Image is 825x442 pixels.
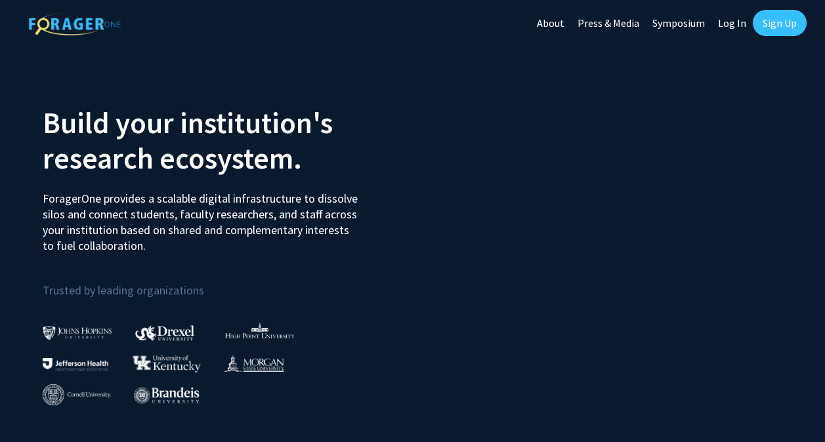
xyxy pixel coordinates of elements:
[224,355,284,372] img: Morgan State University
[133,355,201,372] img: University of Kentucky
[225,323,295,338] img: High Point University
[134,387,200,403] img: Brandeis University
[29,12,121,35] img: ForagerOne Logo
[753,10,807,36] a: Sign Up
[43,181,360,254] p: ForagerOne provides a scalable digital infrastructure to dissolve silos and connect students, fac...
[135,325,194,340] img: Drexel University
[43,358,108,371] img: Thomas Jefferson University
[43,326,112,340] img: Johns Hopkins University
[43,384,111,406] img: Cornell University
[43,264,403,300] p: Trusted by leading organizations
[43,105,403,176] h2: Build your institution's research ecosystem.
